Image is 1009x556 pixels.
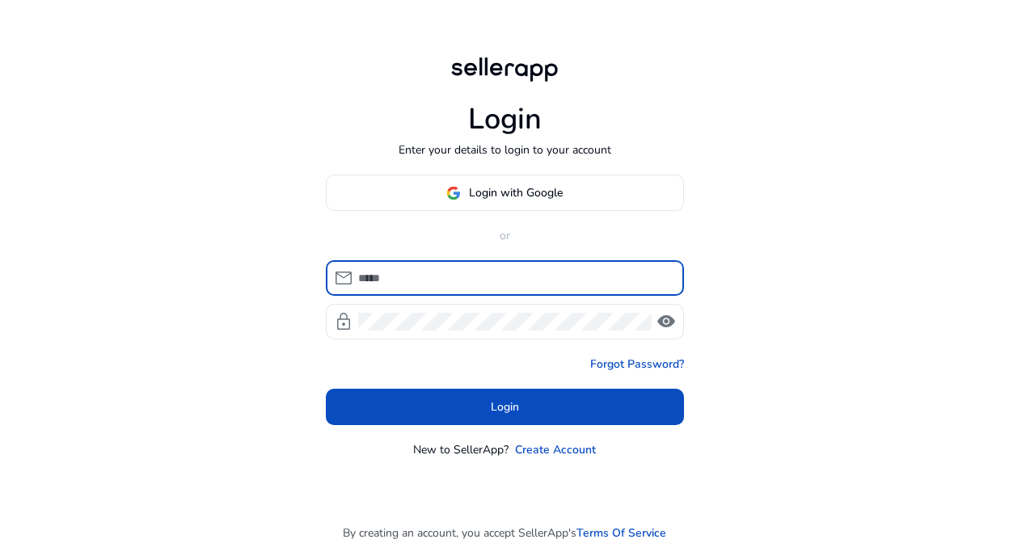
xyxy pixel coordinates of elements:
[491,398,519,415] span: Login
[576,524,666,541] a: Terms Of Service
[446,186,461,200] img: google-logo.svg
[326,175,684,211] button: Login with Google
[326,227,684,244] p: or
[469,184,563,201] span: Login with Google
[334,268,353,288] span: mail
[468,102,542,137] h1: Login
[656,312,676,331] span: visibility
[326,389,684,425] button: Login
[413,441,509,458] p: New to SellerApp?
[515,441,596,458] a: Create Account
[399,141,611,158] p: Enter your details to login to your account
[590,356,684,373] a: Forgot Password?
[334,312,353,331] span: lock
